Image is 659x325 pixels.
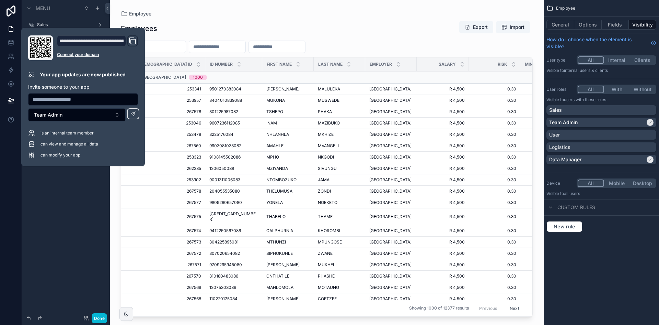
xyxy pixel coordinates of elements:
[564,97,606,102] span: Users with these roles
[556,6,575,11] span: Employee
[557,204,595,211] span: Custom rules
[41,141,98,147] span: can view and manage all data
[28,108,126,121] button: Select Button
[546,57,574,63] label: User type
[602,20,629,30] button: Fields
[578,180,604,187] button: All
[92,313,107,323] button: Done
[41,130,94,136] span: is an internal team member
[604,86,630,93] button: With
[546,87,574,92] label: User roles
[40,71,126,78] p: Your app updates are now published
[57,52,138,57] a: Connect your domain
[525,62,581,67] span: Minimum Tenure (Phone)
[210,62,233,67] span: ID Number
[409,306,469,311] span: Showing 1000 of 12377 results
[41,152,80,158] span: can modify your app
[549,156,581,163] p: Data Manager
[439,62,456,67] span: Salary
[546,221,582,232] button: New rule
[139,62,192,67] span: [DEMOGRAPHIC_DATA] ID
[574,20,602,30] button: Options
[578,86,604,93] button: All
[28,84,138,90] p: Invite someone to your app
[549,131,560,138] p: User
[546,68,656,73] p: Visible to
[578,56,604,64] button: All
[498,62,507,67] span: Risk
[37,22,95,28] label: Sales
[549,107,562,113] p: Sales
[629,86,655,93] button: Without
[546,191,656,196] p: Visible to
[57,35,138,60] div: Domain and Custom Link
[267,62,292,67] span: First Name
[318,62,343,67] span: Last Name
[549,144,570,151] p: Logistics
[546,20,574,30] button: General
[546,36,648,50] span: How do I choose when the element is visible?
[142,75,186,80] span: [GEOGRAPHIC_DATA]
[546,36,656,50] a: How do I choose when the element is visible?
[629,180,655,187] button: Desktop
[629,20,656,30] button: Visibility
[546,97,656,102] p: Visible to
[551,224,578,230] span: New rule
[36,5,50,12] span: Menu
[370,62,392,67] span: Employer
[34,111,62,118] span: Team Admin
[564,68,608,73] span: Internal users & clients
[546,181,574,186] label: Device
[193,75,203,80] div: 1000
[549,119,578,126] p: Team Admin
[604,56,630,64] button: Internal
[604,180,630,187] button: Mobile
[564,191,580,196] span: all users
[505,303,524,314] button: Next
[629,56,655,64] button: Clients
